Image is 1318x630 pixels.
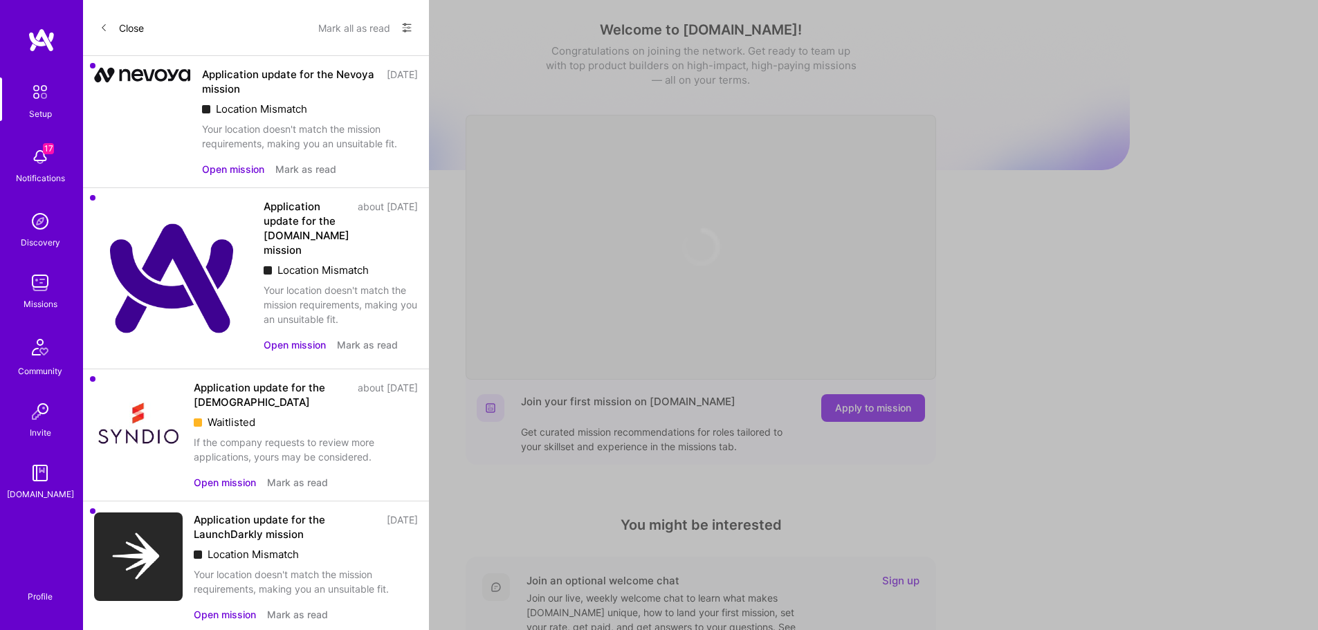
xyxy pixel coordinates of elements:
div: Location Mismatch [194,547,418,562]
button: Open mission [264,337,326,352]
a: Profile [23,575,57,602]
img: bell [26,143,54,171]
div: Your location doesn't match the mission requirements, making you an unsuitable fit. [202,122,418,151]
div: Profile [28,589,53,602]
img: Company Logo [94,380,183,469]
div: [DATE] [387,512,418,541]
div: Community [18,364,62,378]
div: Your location doesn't match the mission requirements, making you an unsuitable fit. [194,567,418,596]
div: [DATE] [387,67,418,96]
div: Location Mismatch [264,263,418,277]
img: discovery [26,207,54,235]
div: Waitlisted [194,415,418,429]
img: teamwork [26,269,54,297]
button: Mark all as read [318,17,390,39]
div: Notifications [16,171,65,185]
img: setup [26,77,55,106]
div: Location Mismatch [202,102,418,116]
button: Open mission [194,607,256,622]
button: Close [100,17,144,39]
img: logo [28,28,55,53]
button: Mark as read [267,607,328,622]
div: about [DATE] [358,380,418,409]
button: Mark as read [275,162,336,176]
div: Your location doesn't match the mission requirements, making you an unsuitable fit. [264,283,418,326]
div: Discovery [21,235,60,250]
div: about [DATE] [358,199,418,257]
img: Invite [26,398,54,425]
span: 17 [43,143,54,154]
div: If the company requests to review more applications, yours may be considered. [194,435,418,464]
div: Invite [30,425,51,440]
img: Community [24,331,57,364]
button: Mark as read [337,337,398,352]
div: Application update for the [DOMAIN_NAME] mission [264,199,349,257]
img: Company Logo [94,67,191,83]
div: Application update for the Nevoya mission [202,67,378,96]
img: Company Logo [94,199,253,358]
div: Application update for the LaunchDarkly mission [194,512,378,541]
img: Company Logo [94,512,183,601]
button: Open mission [194,475,256,490]
button: Mark as read [267,475,328,490]
img: guide book [26,459,54,487]
div: Setup [29,106,52,121]
div: [DOMAIN_NAME] [7,487,74,501]
div: Application update for the [DEMOGRAPHIC_DATA] [194,380,349,409]
div: Missions [24,297,57,311]
button: Open mission [202,162,264,176]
